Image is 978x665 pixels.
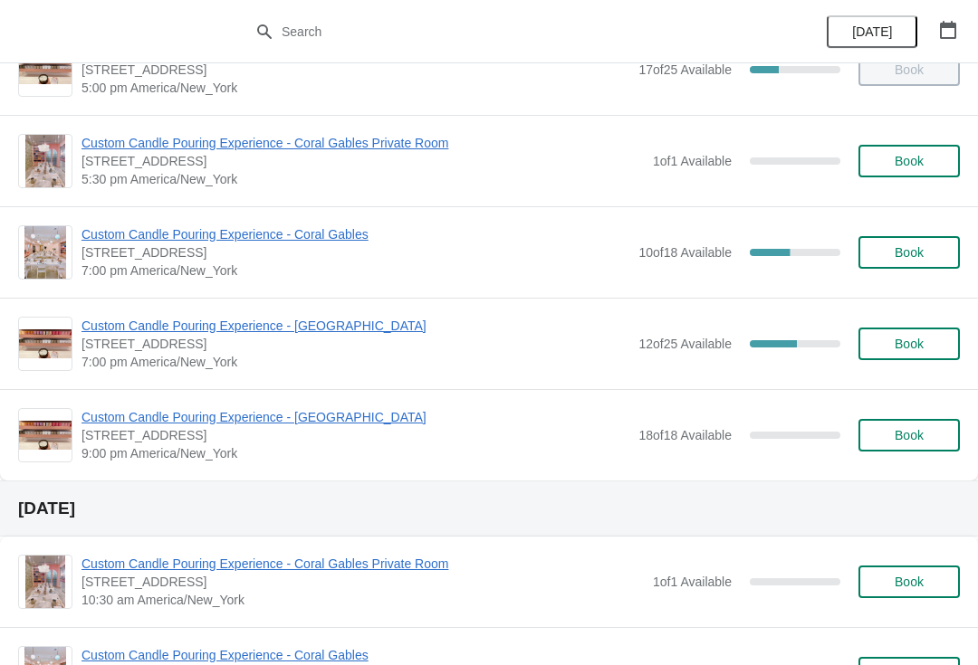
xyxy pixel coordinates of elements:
[81,444,629,462] span: 9:00 pm America/New_York
[81,408,629,426] span: Custom Candle Pouring Experience - [GEOGRAPHIC_DATA]
[81,555,644,573] span: Custom Candle Pouring Experience - Coral Gables Private Room
[19,329,72,359] img: Custom Candle Pouring Experience - Fort Lauderdale | 914 East Las Olas Boulevard, Fort Lauderdale...
[895,245,924,260] span: Book
[25,556,65,608] img: Custom Candle Pouring Experience - Coral Gables Private Room | 154 Giralda Avenue, Coral Gables, ...
[895,154,924,168] span: Book
[81,243,629,261] span: [STREET_ADDRESS]
[827,15,917,48] button: [DATE]
[858,145,960,177] button: Book
[858,328,960,360] button: Book
[852,24,892,39] span: [DATE]
[24,226,67,279] img: Custom Candle Pouring Experience - Coral Gables | 154 Giralda Avenue, Coral Gables, FL, USA | 7:0...
[81,225,629,243] span: Custom Candle Pouring Experience - Coral Gables
[19,55,72,85] img: Custom Candle Pouring Experience - Fort Lauderdale | 914 East Las Olas Boulevard, Fort Lauderdale...
[81,591,644,609] span: 10:30 am America/New_York
[81,152,644,170] span: [STREET_ADDRESS]
[653,154,732,168] span: 1 of 1 Available
[81,79,629,97] span: 5:00 pm America/New_York
[638,337,732,351] span: 12 of 25 Available
[638,62,732,77] span: 17 of 25 Available
[81,317,629,335] span: Custom Candle Pouring Experience - [GEOGRAPHIC_DATA]
[81,426,629,444] span: [STREET_ADDRESS]
[638,428,732,442] span: 18 of 18 Available
[895,337,924,351] span: Book
[81,353,629,371] span: 7:00 pm America/New_York
[895,575,924,589] span: Book
[81,335,629,353] span: [STREET_ADDRESS]
[25,135,65,187] img: Custom Candle Pouring Experience - Coral Gables Private Room | 154 Giralda Avenue, Coral Gables, ...
[81,134,644,152] span: Custom Candle Pouring Experience - Coral Gables Private Room
[281,15,733,48] input: Search
[858,565,960,598] button: Book
[81,261,629,280] span: 7:00 pm America/New_York
[81,61,629,79] span: [STREET_ADDRESS]
[653,575,732,589] span: 1 of 1 Available
[858,236,960,269] button: Book
[895,428,924,442] span: Book
[81,573,644,591] span: [STREET_ADDRESS]
[81,170,644,188] span: 5:30 pm America/New_York
[18,499,960,518] h2: [DATE]
[858,419,960,451] button: Book
[81,646,629,664] span: Custom Candle Pouring Experience - Coral Gables
[19,421,72,451] img: Custom Candle Pouring Experience - Fort Lauderdale | 914 East Las Olas Boulevard, Fort Lauderdale...
[638,245,732,260] span: 10 of 18 Available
